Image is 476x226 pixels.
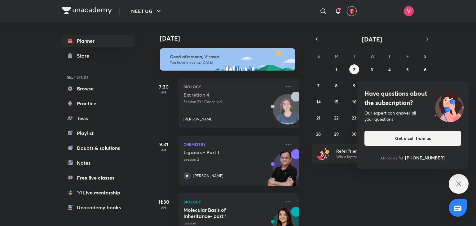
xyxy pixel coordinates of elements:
[62,127,134,139] a: Playlist
[336,154,412,160] p: Win a laptop, vouchers & more
[62,186,134,199] a: 1:1 Live mentorship
[334,131,339,137] abbr: September 29, 2025
[364,89,461,107] h4: Have questions about the subscription?
[62,50,134,62] a: Store
[183,157,281,162] p: Session 2
[62,72,134,82] h6: SELF STUDY
[62,172,134,184] a: Free live classes
[151,198,176,206] h5: 11:30
[183,83,281,90] p: Biology
[62,157,134,169] a: Notes
[385,64,394,74] button: September 4, 2025
[335,53,338,59] abbr: Monday
[335,83,337,89] abbr: September 8, 2025
[334,115,338,121] abbr: September 22, 2025
[364,131,461,146] button: Get a call from us
[183,92,261,98] h5: Excretion 4
[336,148,412,154] h6: Refer friends
[183,149,261,155] h5: Ligands - Part I
[406,53,409,59] abbr: Friday
[370,53,375,59] abbr: Wednesday
[388,53,391,59] abbr: Thursday
[317,83,320,89] abbr: September 7, 2025
[420,80,430,90] button: September 13, 2025
[406,67,409,72] abbr: September 5, 2025
[62,112,134,124] a: Tests
[349,80,359,90] button: September 9, 2025
[62,201,134,214] a: Unacademy books
[403,80,412,90] button: September 12, 2025
[314,113,324,123] button: September 21, 2025
[353,67,355,72] abbr: September 2, 2025
[62,97,134,110] a: Practice
[349,64,359,74] button: September 2, 2025
[316,115,320,121] abbr: September 21, 2025
[183,99,281,105] p: Session 23 • Cancelled
[62,142,134,154] a: Doubts & solutions
[265,149,299,192] img: unacademy
[62,82,134,95] a: Browse
[405,154,445,161] h6: [PHONE_NUMBER]
[335,67,337,72] abbr: September 1, 2025
[151,148,176,152] p: AM
[388,67,391,72] abbr: September 4, 2025
[352,99,356,105] abbr: September 16, 2025
[367,80,377,90] button: September 10, 2025
[170,60,289,65] p: You have 5 events [DATE]
[160,35,306,42] h4: [DATE]
[151,90,176,94] p: AM
[424,53,426,59] abbr: Saturday
[317,147,330,160] img: referral
[364,110,461,122] div: Our expert can answer all your questions
[352,115,356,121] abbr: September 23, 2025
[349,113,359,123] button: September 23, 2025
[314,80,324,90] button: September 7, 2025
[317,53,320,59] abbr: Sunday
[331,97,341,106] button: September 15, 2025
[62,7,112,14] img: Company Logo
[351,131,357,137] abbr: September 30, 2025
[62,35,134,47] a: Planner
[77,52,93,59] div: Store
[349,97,359,106] button: September 16, 2025
[316,131,321,137] abbr: September 28, 2025
[183,220,281,226] p: Session 1
[151,83,176,90] h5: 7:30
[353,53,355,59] abbr: Tuesday
[314,97,324,106] button: September 14, 2025
[170,54,289,59] h6: Good afternoon, Vishwa
[273,98,303,127] img: Avatar
[151,141,176,148] h5: 9:31
[321,35,423,43] button: [DATE]
[403,64,412,74] button: September 5, 2025
[399,154,445,161] a: [PHONE_NUMBER]
[367,64,377,74] button: September 3, 2025
[193,173,223,179] p: [PERSON_NAME]
[183,116,214,122] p: [PERSON_NAME]
[62,7,112,16] a: Company Logo
[371,67,373,72] abbr: September 3, 2025
[151,206,176,209] p: AM
[385,80,394,90] button: September 11, 2025
[331,64,341,74] button: September 1, 2025
[403,6,414,16] img: Vishwa Desai
[349,8,355,14] img: avatar
[183,141,281,148] p: Chemistry
[160,48,295,71] img: afternoon
[314,129,324,139] button: September 28, 2025
[316,99,321,105] abbr: September 14, 2025
[183,198,281,206] p: Biology
[334,99,338,105] abbr: September 15, 2025
[347,6,357,16] button: avatar
[353,83,355,89] abbr: September 9, 2025
[331,129,341,139] button: September 29, 2025
[424,67,426,72] abbr: September 6, 2025
[430,89,469,122] img: ttu_illustration_new.svg
[362,35,382,43] span: [DATE]
[183,207,261,219] h5: Molecular Basis of Inheritance- part 1
[331,80,341,90] button: September 8, 2025
[420,64,430,74] button: September 6, 2025
[349,129,359,139] button: September 30, 2025
[127,5,166,17] button: NEET UG
[381,155,397,161] p: Or call us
